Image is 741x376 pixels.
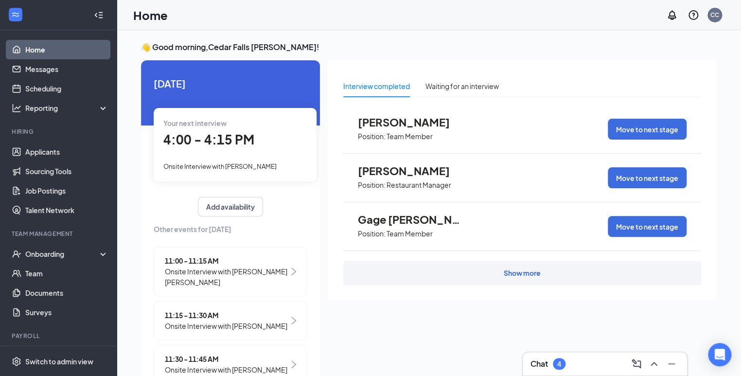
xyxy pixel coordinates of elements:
span: [PERSON_NAME] [358,164,465,177]
p: Team Member [387,229,433,238]
a: Home [25,40,108,59]
div: Waiting for an interview [425,81,499,91]
span: Your next interview [163,119,227,127]
button: Add availability [198,197,263,216]
svg: Notifications [666,9,678,21]
div: Payroll [12,332,106,340]
button: ChevronUp [646,356,662,372]
span: 4:00 - 4:15 PM [163,131,254,147]
div: Open Intercom Messenger [708,343,731,366]
p: Position: [358,180,386,190]
svg: Minimize [666,358,677,370]
svg: Collapse [94,10,104,20]
span: Onsite Interview with [PERSON_NAME] [165,321,287,331]
a: Applicants [25,142,108,161]
a: Job Postings [25,181,108,200]
a: Documents [25,283,108,303]
div: Onboarding [25,249,100,259]
div: Hiring [12,127,106,136]
span: Onsite Interview with [PERSON_NAME] [165,364,287,375]
div: Interview completed [343,81,410,91]
div: Reporting [25,103,109,113]
h1: Home [133,7,168,23]
a: Sourcing Tools [25,161,108,181]
a: Team [25,264,108,283]
span: Other events for [DATE] [154,224,307,234]
span: [DATE] [154,76,307,91]
span: 11:00 - 11:15 AM [165,255,289,266]
a: Scheduling [25,79,108,98]
svg: WorkstreamLogo [11,10,20,19]
div: CC [710,11,719,19]
svg: UserCheck [12,249,21,259]
span: [PERSON_NAME] [358,116,465,128]
p: Position: [358,229,386,238]
h3: Chat [530,358,548,369]
div: Switch to admin view [25,357,93,366]
span: Onsite Interview with [PERSON_NAME] [PERSON_NAME] [165,266,289,287]
button: Minimize [664,356,679,372]
a: Messages [25,59,108,79]
div: Show more [504,268,541,278]
div: Team Management [12,230,106,238]
button: ComposeMessage [629,356,644,372]
button: Move to next stage [608,167,687,188]
button: Move to next stage [608,216,687,237]
a: Talent Network [25,200,108,220]
div: 4 [557,360,561,368]
span: Gage [PERSON_NAME] [358,213,465,226]
svg: Analysis [12,103,21,113]
p: Position: [358,132,386,141]
p: Restaurant Manager [387,180,451,190]
svg: QuestionInfo [688,9,699,21]
svg: Settings [12,357,21,366]
a: Surveys [25,303,108,322]
button: Move to next stage [608,119,687,140]
span: 11:15 - 11:30 AM [165,310,287,321]
p: Team Member [387,132,433,141]
svg: ComposeMessage [631,358,642,370]
span: 11:30 - 11:45 AM [165,354,287,364]
svg: ChevronUp [648,358,660,370]
h3: 👋 Good morning, Cedar Falls [PERSON_NAME] ! [141,42,717,53]
span: Onsite Interview with [PERSON_NAME] [163,162,277,170]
